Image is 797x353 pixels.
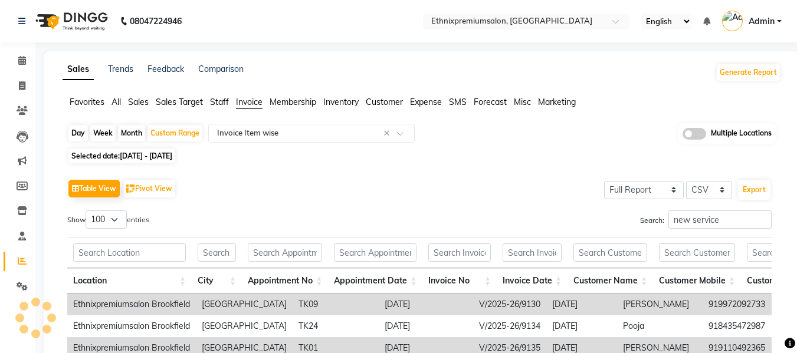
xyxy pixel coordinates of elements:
[568,268,653,293] th: Customer Name: activate to sort column ascending
[749,15,775,28] span: Admin
[67,315,196,337] td: Ethnixpremiumsalon Brookfield
[147,64,184,74] a: Feedback
[659,243,735,262] input: Search Customer Mobile
[668,210,772,229] input: Search:
[703,293,791,315] td: 919972092733
[63,59,94,80] a: Sales
[617,293,703,315] td: [PERSON_NAME]
[198,243,236,262] input: Search City
[248,243,322,262] input: Search Appointment No
[449,97,467,107] span: SMS
[514,97,531,107] span: Misc
[30,5,111,38] img: logo
[126,184,135,193] img: pivot.png
[118,125,145,141] div: Month
[108,64,133,74] a: Trends
[196,293,293,315] td: [GEOGRAPHIC_DATA]
[67,268,192,293] th: Location: activate to sort column ascending
[198,64,244,74] a: Comparison
[366,97,403,107] span: Customer
[111,97,121,107] span: All
[503,243,562,262] input: Search Invoice Date
[573,243,647,262] input: Search Customer Name
[90,125,116,141] div: Week
[68,125,88,141] div: Day
[422,268,497,293] th: Invoice No: activate to sort column ascending
[617,315,703,337] td: Pooja
[428,243,491,262] input: Search Invoice No
[538,97,576,107] span: Marketing
[67,293,196,315] td: Ethnixpremiumsalon Brookfield
[328,268,422,293] th: Appointment Date: activate to sort column ascending
[738,180,770,200] button: Export
[722,11,743,31] img: Admin
[546,315,617,337] td: [DATE]
[293,315,379,337] td: TK24
[68,180,120,197] button: Table View
[410,97,442,107] span: Expense
[497,268,568,293] th: Invoice Date: activate to sort column ascending
[473,315,546,337] td: V/2025-26/9134
[156,97,203,107] span: Sales Target
[210,97,229,107] span: Staff
[293,293,379,315] td: TK09
[379,315,473,337] td: [DATE]
[473,293,546,315] td: V/2025-26/9130
[546,293,617,315] td: [DATE]
[323,97,359,107] span: Inventory
[711,128,772,140] span: Multiple Locations
[86,210,127,229] select: Showentries
[128,97,149,107] span: Sales
[379,293,473,315] td: [DATE]
[196,315,293,337] td: [GEOGRAPHIC_DATA]
[130,5,182,38] b: 08047224946
[653,268,741,293] th: Customer Mobile: activate to sort column ascending
[68,149,175,163] span: Selected date:
[242,268,328,293] th: Appointment No: activate to sort column ascending
[703,315,791,337] td: 918435472987
[474,97,507,107] span: Forecast
[640,210,772,229] label: Search:
[120,151,172,160] span: [DATE] - [DATE]
[717,64,780,81] button: Generate Report
[334,243,416,262] input: Search Appointment Date
[67,210,149,229] label: Show entries
[192,268,242,293] th: City: activate to sort column ascending
[270,97,316,107] span: Membership
[73,243,186,262] input: Search Location
[147,125,202,141] div: Custom Range
[70,97,104,107] span: Favorites
[236,97,263,107] span: Invoice
[383,127,393,140] span: Clear all
[123,180,175,197] button: Pivot View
